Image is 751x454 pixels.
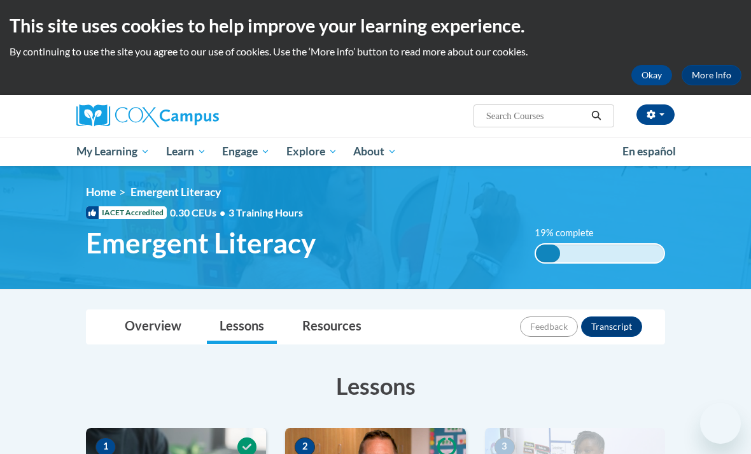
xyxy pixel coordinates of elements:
span: Emergent Literacy [130,185,221,199]
span: About [353,144,397,159]
a: Engage [214,137,278,166]
a: Learn [158,137,214,166]
a: Overview [112,310,194,344]
a: My Learning [68,137,158,166]
a: Lessons [207,310,277,344]
span: • [220,206,225,218]
span: Engage [222,144,270,159]
input: Search Courses [485,108,587,124]
button: Search [587,108,606,124]
a: Resources [290,310,374,344]
span: Emergent Literacy [86,226,316,260]
span: Explore [286,144,337,159]
a: Cox Campus [76,104,263,127]
button: Account Settings [636,104,675,125]
img: Cox Campus [76,104,219,127]
a: Explore [278,137,346,166]
h2: This site uses cookies to help improve your learning experience. [10,13,741,38]
a: About [346,137,405,166]
span: My Learning [76,144,150,159]
span: Learn [166,144,206,159]
h3: Lessons [86,370,665,402]
a: En español [614,138,684,165]
button: Feedback [520,316,578,337]
button: Okay [631,65,672,85]
iframe: Button to launch messaging window [700,403,741,444]
a: Home [86,185,116,199]
div: 19% complete [536,245,560,262]
p: By continuing to use the site you agree to our use of cookies. Use the ‘More info’ button to read... [10,45,741,59]
span: 0.30 CEUs [170,206,228,220]
button: Transcript [581,316,642,337]
a: More Info [682,65,741,85]
span: En español [622,145,676,158]
label: 19% complete [535,226,608,240]
span: IACET Accredited [86,206,167,219]
div: Main menu [67,137,684,166]
span: 3 Training Hours [228,206,303,218]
